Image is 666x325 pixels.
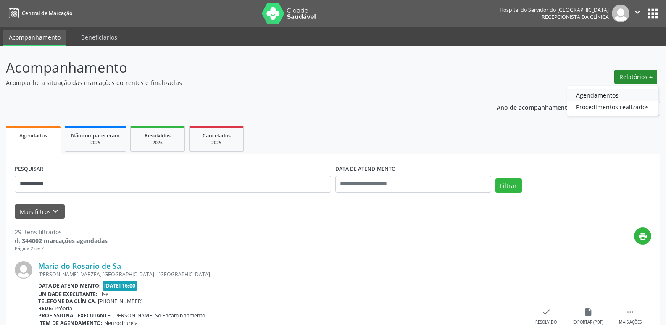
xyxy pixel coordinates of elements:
button: Relatórios [614,70,657,84]
b: Data de atendimento: [38,282,101,289]
a: Central de Marcação [6,6,72,20]
div: 2025 [137,140,179,146]
span: Agendados [19,132,47,139]
span: Resolvidos [145,132,171,139]
div: 29 itens filtrados [15,227,108,236]
i: check [542,307,551,317]
button: Filtrar [495,178,522,193]
i: insert_drive_file [584,307,593,317]
span: [DATE] 16:00 [103,281,138,291]
a: Beneficiários [75,30,123,45]
i:  [633,8,642,17]
label: PESQUISAR [15,163,43,176]
i:  [626,307,635,317]
span: Cancelados [203,132,231,139]
span: Hse [99,291,108,298]
span: [PERSON_NAME] So Encaminhamento [113,312,205,319]
button:  [629,5,645,22]
span: Central de Marcação [22,10,72,17]
div: de [15,236,108,245]
img: img [15,261,32,279]
span: Não compareceram [71,132,120,139]
span: Própria [55,305,72,312]
p: Acompanhe a situação das marcações correntes e finalizadas [6,78,464,87]
i: keyboard_arrow_down [51,207,60,216]
b: Profissional executante: [38,312,112,319]
a: Agendamentos [567,89,658,101]
div: [PERSON_NAME], VARZEA, [GEOGRAPHIC_DATA] - [GEOGRAPHIC_DATA] [38,271,525,278]
div: Página 2 de 2 [15,245,108,252]
b: Unidade executante: [38,291,97,298]
p: Ano de acompanhamento [497,102,571,112]
label: DATA DE ATENDIMENTO [335,163,396,176]
b: Telefone da clínica: [38,298,96,305]
button: apps [645,6,660,21]
strong: 344002 marcações agendadas [22,237,108,245]
ul: Relatórios [567,86,658,116]
a: Procedimentos realizados [567,101,658,113]
div: Hospital do Servidor do [GEOGRAPHIC_DATA] [500,6,609,13]
button: Mais filtroskeyboard_arrow_down [15,204,65,219]
a: Maria do Rosario de Sa [38,261,121,270]
div: 2025 [195,140,237,146]
div: 2025 [71,140,120,146]
span: Recepcionista da clínica [542,13,609,21]
img: img [612,5,629,22]
p: Acompanhamento [6,57,464,78]
span: [PHONE_NUMBER] [98,298,143,305]
a: Acompanhamento [3,30,66,46]
b: Rede: [38,305,53,312]
button: print [634,227,651,245]
i: print [638,232,648,241]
